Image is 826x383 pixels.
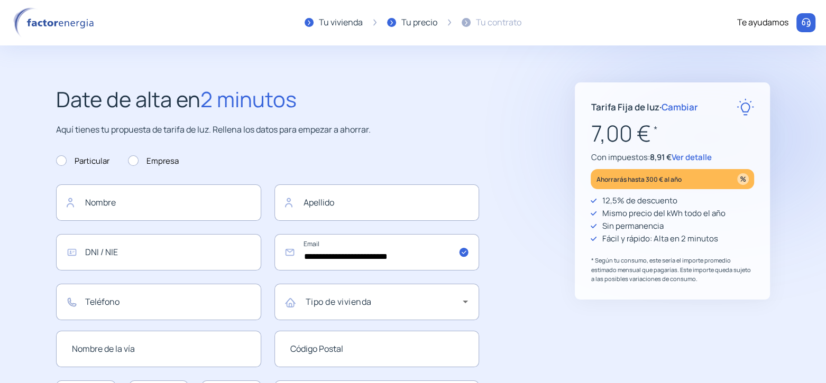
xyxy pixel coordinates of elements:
[602,232,718,245] p: Fácil y rápido: Alta en 2 minutos
[801,17,811,28] img: llamar
[737,16,788,30] div: Te ayudamos
[11,7,100,38] img: logo factor
[319,16,363,30] div: Tu vivienda
[56,155,109,167] label: Particular
[602,220,663,232] p: Sin permanencia
[737,98,754,116] img: rate-E.svg
[56,82,479,116] h2: Date de alta en
[56,123,479,137] p: Aquí tienes tu propuesta de tarifa de luz. Rellena los datos para empezar a ahorrar.
[649,152,671,163] span: 8,91 €
[476,16,521,30] div: Tu contrato
[306,296,372,307] mat-label: Tipo de vivienda
[591,256,754,284] p: * Según tu consumo, este sería el importe promedio estimado mensual que pagarías. Este importe qu...
[591,100,697,114] p: Tarifa Fija de luz ·
[602,207,725,220] p: Mismo precio del kWh todo el año
[591,151,754,164] p: Con impuestos:
[737,173,749,185] img: percentage_icon.svg
[596,173,681,185] p: Ahorrarás hasta 300 € al año
[661,101,697,113] span: Cambiar
[200,85,297,114] span: 2 minutos
[591,116,754,151] p: 7,00 €
[602,194,677,207] p: 12,5% de descuento
[128,155,179,167] label: Empresa
[401,16,437,30] div: Tu precio
[671,152,711,163] span: Ver detalle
